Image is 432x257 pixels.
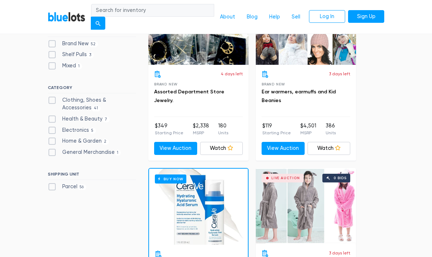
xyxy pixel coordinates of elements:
[155,175,186,184] h6: Buy Now
[48,97,136,112] label: Clothing, Shoes & Accessories
[214,10,241,24] a: About
[48,138,109,146] label: Home & Garden
[300,122,316,137] li: $4,501
[92,106,101,112] span: 41
[193,122,209,137] li: $2,338
[76,64,82,69] span: 1
[87,52,94,58] span: 3
[286,10,306,24] a: Sell
[48,40,98,48] label: Brand New
[48,115,110,123] label: Health & Beauty
[91,4,214,17] input: Search for inventory
[154,83,178,87] span: Brand New
[262,122,291,137] li: $119
[48,85,136,93] h6: CATEGORY
[218,122,228,137] li: 180
[262,142,305,155] a: View Auction
[329,250,350,257] p: 3 days left
[309,10,345,23] a: Log In
[115,150,121,156] span: 1
[102,117,110,123] span: 7
[48,172,136,180] h6: SHIPPING UNIT
[154,142,197,155] a: View Auction
[48,149,121,157] label: General Merchandise
[154,89,224,104] a: Assorted Department Store Jewelry.
[155,130,183,136] p: Starting Price
[256,168,356,244] a: Live Auction 0 bids
[200,142,243,155] a: Watch
[48,62,82,70] label: Mixed
[48,51,94,59] label: Shelf Pulls
[102,139,109,145] span: 2
[48,12,85,22] a: BlueLots
[326,130,336,136] p: Units
[329,71,350,77] p: 3 days left
[262,89,336,104] a: Ear warmers, earmuffs and Kid Beanies
[48,183,86,191] label: Parcel
[155,122,183,137] li: $349
[221,71,243,77] p: 4 days left
[262,130,291,136] p: Starting Price
[48,127,96,135] label: Electronics
[262,83,285,87] span: Brand New
[334,177,347,180] div: 0 bids
[241,10,263,24] a: Blog
[263,10,286,24] a: Help
[271,177,300,180] div: Live Auction
[77,185,86,190] span: 56
[149,169,248,245] a: Buy Now
[326,122,336,137] li: 386
[308,142,351,155] a: Watch
[348,10,384,23] a: Sign Up
[300,130,316,136] p: MSRP
[89,42,98,47] span: 52
[89,128,96,134] span: 5
[218,130,228,136] p: Units
[193,130,209,136] p: MSRP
